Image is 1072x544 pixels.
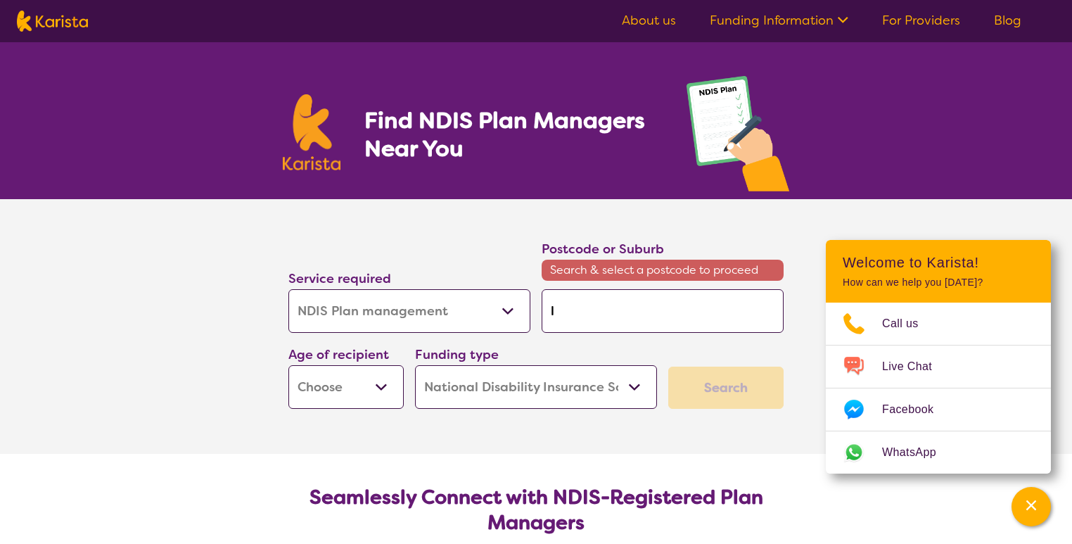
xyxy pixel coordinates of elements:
[288,270,391,287] label: Service required
[882,356,949,377] span: Live Chat
[542,289,784,333] input: Type
[882,399,950,420] span: Facebook
[17,11,88,32] img: Karista logo
[542,241,664,258] label: Postcode or Suburb
[1012,487,1051,526] button: Channel Menu
[882,313,936,334] span: Call us
[826,431,1051,474] a: Web link opens in a new tab.
[882,12,960,29] a: For Providers
[622,12,676,29] a: About us
[882,442,953,463] span: WhatsApp
[283,94,340,170] img: Karista logo
[542,260,784,281] span: Search & select a postcode to proceed
[994,12,1021,29] a: Blog
[364,106,658,163] h1: Find NDIS Plan Managers Near You
[826,303,1051,474] ul: Choose channel
[415,346,499,363] label: Funding type
[687,76,789,199] img: plan-management
[843,277,1034,289] p: How can we help you [DATE]?
[288,346,389,363] label: Age of recipient
[300,485,772,536] h2: Seamlessly Connect with NDIS-Registered Plan Managers
[710,12,848,29] a: Funding Information
[843,254,1034,271] h2: Welcome to Karista!
[826,240,1051,474] div: Channel Menu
